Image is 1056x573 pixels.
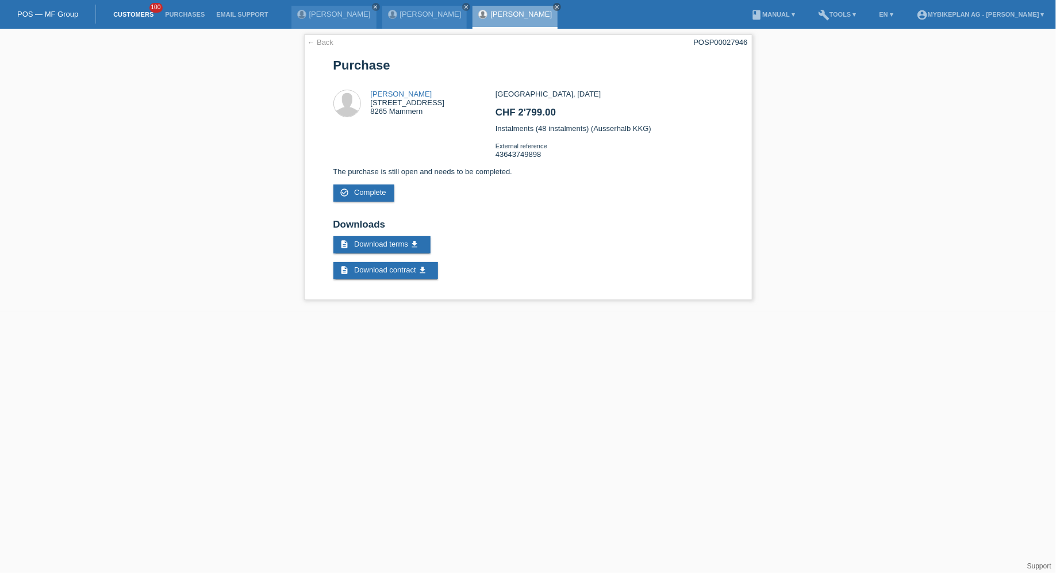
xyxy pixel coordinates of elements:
a: [PERSON_NAME] [400,10,462,18]
p: The purchase is still open and needs to be completed. [333,167,723,176]
i: description [340,266,350,275]
a: Support [1027,562,1051,570]
a: account_circleMybikeplan AG - [PERSON_NAME] ▾ [911,11,1050,18]
div: [STREET_ADDRESS] 8265 Mammern [371,90,445,116]
i: get_app [418,266,427,275]
a: close [462,3,470,11]
a: check_circle_outline Complete [333,184,394,202]
a: [PERSON_NAME] [309,10,371,18]
a: [PERSON_NAME] [490,10,552,18]
i: book [751,9,762,21]
a: POS — MF Group [17,10,78,18]
span: External reference [496,143,547,149]
span: Download contract [354,266,416,274]
i: description [340,240,350,249]
a: [PERSON_NAME] [371,90,432,98]
a: Customers [107,11,159,18]
a: description Download terms get_app [333,236,431,253]
div: POSP00027946 [694,38,748,47]
a: close [553,3,561,11]
a: Purchases [159,11,210,18]
i: build [818,9,830,21]
a: ← Back [308,38,334,47]
i: check_circle_outline [340,188,350,197]
span: Complete [354,188,386,197]
i: close [463,4,469,10]
i: close [373,4,379,10]
a: EN ▾ [874,11,899,18]
h2: Downloads [333,219,723,236]
i: account_circle [916,9,928,21]
a: close [372,3,380,11]
a: Email Support [210,11,274,18]
i: get_app [410,240,420,249]
a: bookManual ▾ [745,11,801,18]
h1: Purchase [333,58,723,72]
i: close [554,4,560,10]
span: 100 [149,3,163,13]
a: buildTools ▾ [812,11,862,18]
a: description Download contract get_app [333,262,439,279]
span: Download terms [354,240,408,248]
div: [GEOGRAPHIC_DATA], [DATE] Instalments (48 instalments) (Ausserhalb KKG) 43643749898 [496,90,723,167]
h2: CHF 2'799.00 [496,107,723,124]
